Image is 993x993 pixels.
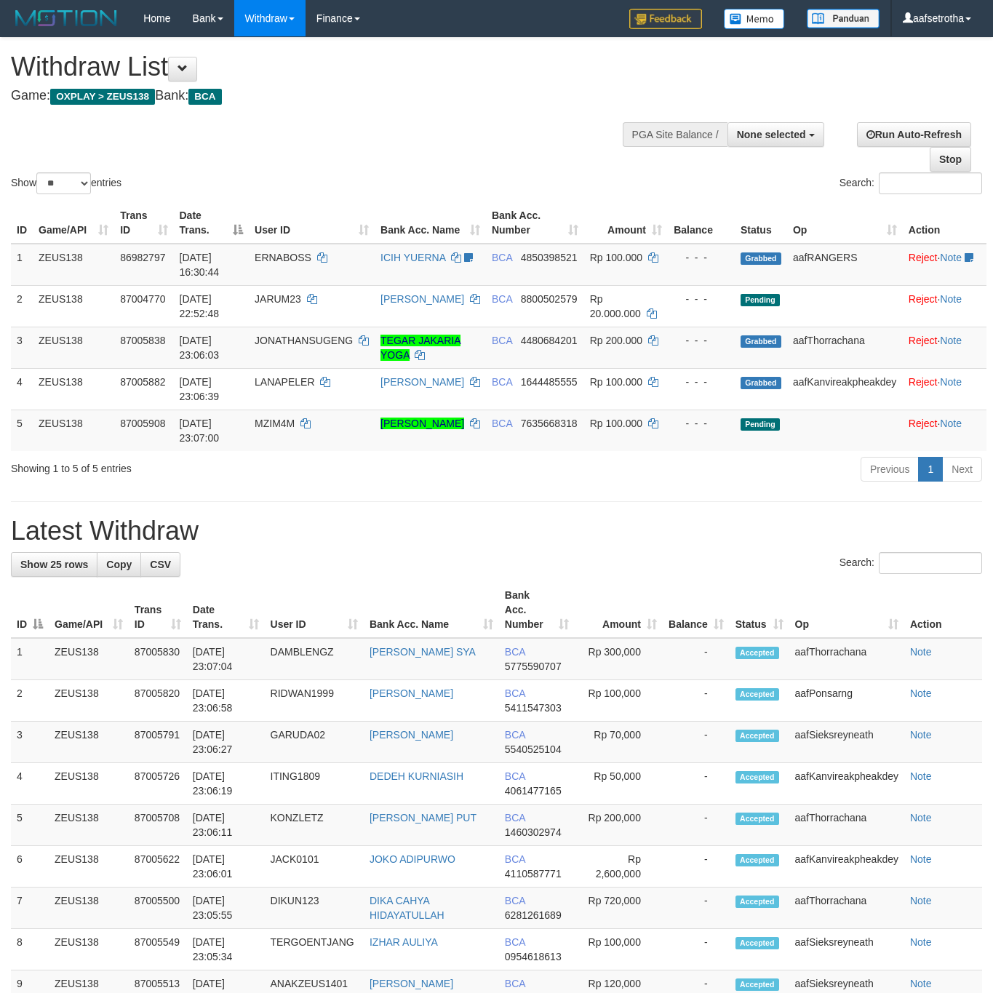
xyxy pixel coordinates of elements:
th: Trans ID: activate to sort column ascending [114,202,173,244]
td: ITING1809 [265,763,364,805]
td: Rp 50,000 [575,763,663,805]
a: Note [940,376,962,388]
a: Note [910,978,932,989]
td: ZEUS138 [49,929,129,970]
div: - - - [674,292,729,306]
td: aafThorrachana [787,327,903,368]
td: aafSieksreyneath [789,722,904,763]
td: - [663,929,730,970]
td: aafRANGERS [787,244,903,286]
span: Accepted [735,978,779,991]
td: ZEUS138 [49,638,129,680]
td: Rp 100,000 [575,680,663,722]
td: 4 [11,368,33,410]
span: [DATE] 23:06:03 [180,335,220,361]
td: [DATE] 23:06:11 [187,805,265,846]
td: 3 [11,722,49,763]
span: OXPLAY > ZEUS138 [50,89,155,105]
td: ZEUS138 [49,805,129,846]
a: [PERSON_NAME] [380,376,464,388]
a: Show 25 rows [11,552,97,577]
span: 87004770 [120,293,165,305]
span: Grabbed [741,252,781,265]
td: 87005791 [129,722,187,763]
img: MOTION_logo.png [11,7,121,29]
td: - [663,888,730,929]
td: ZEUS138 [33,368,114,410]
td: Rp 2,600,000 [575,846,663,888]
td: - [663,638,730,680]
span: BCA [505,812,525,823]
td: 2 [11,285,33,327]
div: - - - [674,333,729,348]
td: DIKUN123 [265,888,364,929]
td: ZEUS138 [33,285,114,327]
th: Balance [668,202,735,244]
th: User ID: activate to sort column ascending [265,582,364,638]
span: Rp 100.000 [590,252,642,263]
img: Button%20Memo.svg [724,9,785,29]
th: Trans ID: activate to sort column ascending [129,582,187,638]
td: · [903,327,986,368]
td: DAMBLENGZ [265,638,364,680]
span: Copy 8800502579 to clipboard [521,293,578,305]
span: Accepted [735,688,779,701]
span: Copy 4480684201 to clipboard [521,335,578,346]
span: BCA [492,335,512,346]
td: [DATE] 23:07:04 [187,638,265,680]
span: Accepted [735,771,779,783]
td: 1 [11,244,33,286]
span: Accepted [735,896,779,908]
label: Search: [840,172,982,194]
th: Action [903,202,986,244]
span: Copy 1460302974 to clipboard [505,826,562,838]
span: Copy 1644485555 to clipboard [521,376,578,388]
td: 87005622 [129,846,187,888]
td: · [903,244,986,286]
a: Note [940,252,962,263]
span: BCA [188,89,221,105]
a: Reject [909,376,938,388]
a: ICIH YUERNA [380,252,445,263]
td: ZEUS138 [49,680,129,722]
span: Grabbed [741,335,781,348]
a: Note [910,895,932,906]
td: [DATE] 23:06:19 [187,763,265,805]
td: 87005820 [129,680,187,722]
select: Showentries [36,172,91,194]
a: Note [940,418,962,429]
th: Date Trans.: activate to sort column descending [174,202,250,244]
span: CSV [150,559,171,570]
td: ZEUS138 [49,763,129,805]
td: 87005549 [129,929,187,970]
span: Accepted [735,854,779,866]
th: Game/API: activate to sort column ascending [49,582,129,638]
td: 2 [11,680,49,722]
span: BCA [492,418,512,429]
a: Copy [97,552,141,577]
div: Showing 1 to 5 of 5 entries [11,455,403,476]
td: GARUDA02 [265,722,364,763]
td: aafKanvireakpheakdey [789,846,904,888]
td: 87005708 [129,805,187,846]
td: [DATE] 23:06:58 [187,680,265,722]
span: Accepted [735,937,779,949]
span: Copy 5411547303 to clipboard [505,702,562,714]
input: Search: [879,552,982,574]
span: Copy 5775590707 to clipboard [505,661,562,672]
span: BCA [505,936,525,948]
span: BCA [505,770,525,782]
div: - - - [674,416,729,431]
span: LANAPELER [255,376,314,388]
td: - [663,680,730,722]
td: JACK0101 [265,846,364,888]
span: Pending [741,294,780,306]
th: Status [735,202,787,244]
td: Rp 100,000 [575,929,663,970]
th: Date Trans.: activate to sort column ascending [187,582,265,638]
td: ZEUS138 [33,410,114,451]
th: Op: activate to sort column ascending [789,582,904,638]
td: 6 [11,846,49,888]
th: Amount: activate to sort column ascending [575,582,663,638]
td: Rp 70,000 [575,722,663,763]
